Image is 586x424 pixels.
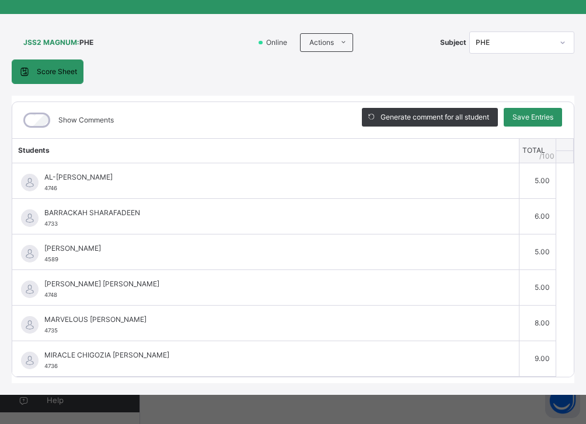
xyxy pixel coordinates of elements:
span: MARVELOUS [PERSON_NAME] [44,314,493,325]
span: 4736 [44,363,58,369]
span: Students [18,146,50,155]
td: 8.00 [519,305,556,341]
td: 6.00 [519,198,556,234]
span: Score Sheet [37,66,77,77]
td: 5.00 [519,269,556,305]
span: PHE [79,37,93,48]
div: PHE [476,37,553,48]
span: JSS2 MAGNUM : [23,37,79,48]
span: Save Entries [512,112,553,122]
span: 4589 [44,256,58,262]
span: 4735 [44,327,58,334]
span: 4748 [44,292,57,298]
img: default.svg [21,245,39,262]
span: 4733 [44,220,58,227]
img: default.svg [21,352,39,369]
span: BARRACKAH SHARAFADEEN [44,208,493,218]
span: [PERSON_NAME] [PERSON_NAME] [44,279,493,289]
span: Subject [440,37,466,48]
span: Online [265,37,294,48]
td: 9.00 [519,341,556,376]
span: AL-[PERSON_NAME] [44,172,493,183]
span: Generate comment for all student [381,112,489,122]
label: Show Comments [58,115,114,125]
td: 5.00 [519,234,556,269]
td: 5.00 [519,163,556,198]
span: MIRACLE CHIGOZIA [PERSON_NAME] [44,350,493,360]
span: [PERSON_NAME] [44,243,493,254]
th: TOTAL [519,139,556,163]
span: Actions [309,37,334,48]
img: default.svg [21,174,39,191]
span: /100 [539,151,554,162]
span: 4746 [44,185,57,191]
img: default.svg [21,316,39,334]
img: default.svg [21,209,39,227]
img: default.svg [21,281,39,298]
